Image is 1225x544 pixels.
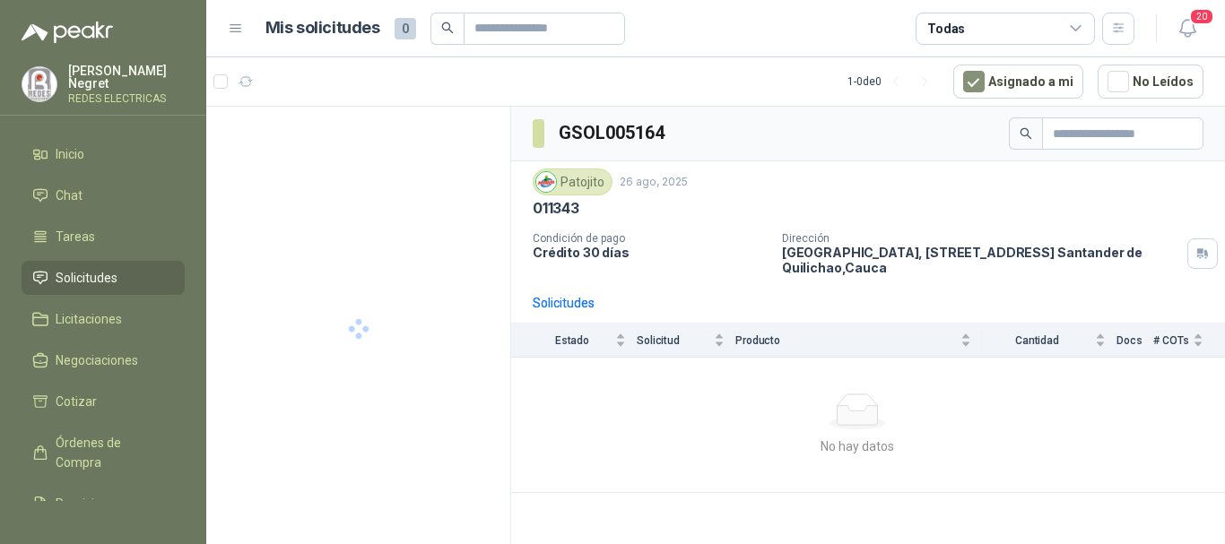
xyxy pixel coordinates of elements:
[1116,324,1153,357] th: Docs
[847,67,939,96] div: 1 - 0 de 0
[511,324,637,357] th: Estado
[518,436,1196,456] div: No hay datos
[22,487,185,521] a: Remisiones
[927,19,965,39] div: Todas
[533,245,768,260] p: Crédito 30 días
[68,65,185,90] p: [PERSON_NAME] Negret
[953,65,1083,99] button: Asignado a mi
[637,334,710,347] span: Solicitud
[68,93,185,104] p: REDES ELECTRICAS
[1171,13,1203,45] button: 20
[533,199,579,218] p: 011343
[22,22,113,43] img: Logo peakr
[1153,334,1189,347] span: # COTs
[56,433,168,472] span: Órdenes de Compra
[22,220,185,254] a: Tareas
[22,302,185,336] a: Licitaciones
[637,324,735,357] th: Solicitud
[56,186,83,205] span: Chat
[265,15,380,41] h1: Mis solicitudes
[782,245,1180,275] p: [GEOGRAPHIC_DATA], [STREET_ADDRESS] Santander de Quilichao , Cauca
[22,178,185,212] a: Chat
[533,334,612,347] span: Estado
[559,119,667,147] h3: GSOL005164
[982,324,1116,357] th: Cantidad
[620,174,688,191] p: 26 ago, 2025
[1098,65,1203,99] button: No Leídos
[22,426,185,479] a: Órdenes de Compra
[56,268,117,288] span: Solicitudes
[536,172,556,192] img: Company Logo
[56,144,84,164] span: Inicio
[22,261,185,295] a: Solicitudes
[735,324,982,357] th: Producto
[56,227,95,246] span: Tareas
[22,137,185,171] a: Inicio
[982,334,1091,347] span: Cantidad
[1153,324,1225,357] th: # COTs
[533,232,768,245] p: Condición de pago
[441,22,454,34] span: search
[56,350,138,370] span: Negociaciones
[56,309,122,329] span: Licitaciones
[1020,127,1032,140] span: search
[1189,8,1214,25] span: 20
[56,494,122,514] span: Remisiones
[22,384,185,419] a: Cotizar
[533,168,612,195] div: Patojito
[22,343,185,377] a: Negociaciones
[56,392,97,411] span: Cotizar
[735,334,957,347] span: Producto
[782,232,1180,245] p: Dirección
[533,293,595,313] div: Solicitudes
[22,67,56,101] img: Company Logo
[395,18,416,39] span: 0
